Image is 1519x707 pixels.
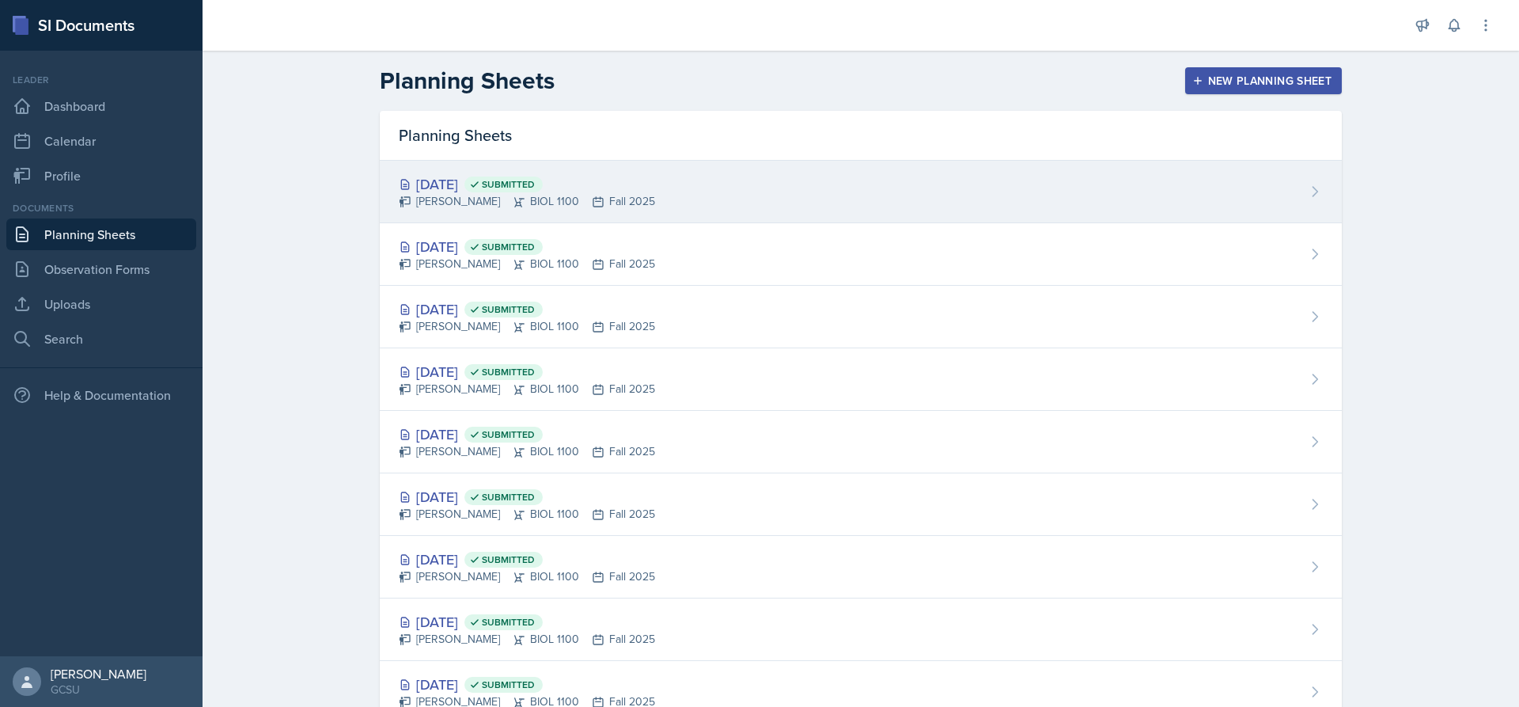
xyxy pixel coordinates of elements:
[6,201,196,215] div: Documents
[482,428,535,441] span: Submitted
[399,318,655,335] div: [PERSON_NAME] BIOL 1100 Fall 2025
[6,323,196,355] a: Search
[399,193,655,210] div: [PERSON_NAME] BIOL 1100 Fall 2025
[482,366,535,378] span: Submitted
[399,236,655,257] div: [DATE]
[399,443,655,460] div: [PERSON_NAME] BIOL 1100 Fall 2025
[380,67,555,95] h2: Planning Sheets
[1195,74,1331,87] div: New Planning Sheet
[380,348,1342,411] a: [DATE] Submitted [PERSON_NAME]BIOL 1100Fall 2025
[399,611,655,633] div: [DATE]
[399,506,655,523] div: [PERSON_NAME] BIOL 1100 Fall 2025
[380,223,1342,286] a: [DATE] Submitted [PERSON_NAME]BIOL 1100Fall 2025
[399,674,655,695] div: [DATE]
[482,178,535,191] span: Submitted
[399,568,655,585] div: [PERSON_NAME] BIOL 1100 Fall 2025
[6,288,196,320] a: Uploads
[399,424,655,445] div: [DATE]
[380,111,1342,161] div: Planning Sheets
[399,256,655,272] div: [PERSON_NAME] BIOL 1100 Fall 2025
[6,379,196,411] div: Help & Documentation
[6,253,196,285] a: Observation Forms
[6,73,196,87] div: Leader
[399,173,655,195] div: [DATE]
[51,666,146,682] div: [PERSON_NAME]
[380,161,1342,223] a: [DATE] Submitted [PERSON_NAME]BIOL 1100Fall 2025
[482,678,535,691] span: Submitted
[482,491,535,504] span: Submitted
[6,125,196,157] a: Calendar
[380,473,1342,536] a: [DATE] Submitted [PERSON_NAME]BIOL 1100Fall 2025
[482,303,535,316] span: Submitted
[1185,67,1342,94] button: New Planning Sheet
[482,241,535,253] span: Submitted
[6,90,196,122] a: Dashboard
[399,361,655,382] div: [DATE]
[380,411,1342,473] a: [DATE] Submitted [PERSON_NAME]BIOL 1100Fall 2025
[51,682,146,697] div: GCSU
[482,616,535,629] span: Submitted
[380,536,1342,599] a: [DATE] Submitted [PERSON_NAME]BIOL 1100Fall 2025
[380,599,1342,661] a: [DATE] Submitted [PERSON_NAME]BIOL 1100Fall 2025
[399,631,655,648] div: [PERSON_NAME] BIOL 1100 Fall 2025
[380,286,1342,348] a: [DATE] Submitted [PERSON_NAME]BIOL 1100Fall 2025
[399,298,655,320] div: [DATE]
[399,381,655,397] div: [PERSON_NAME] BIOL 1100 Fall 2025
[399,549,655,570] div: [DATE]
[482,553,535,566] span: Submitted
[6,219,196,250] a: Planning Sheets
[399,486,655,507] div: [DATE]
[6,160,196,192] a: Profile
